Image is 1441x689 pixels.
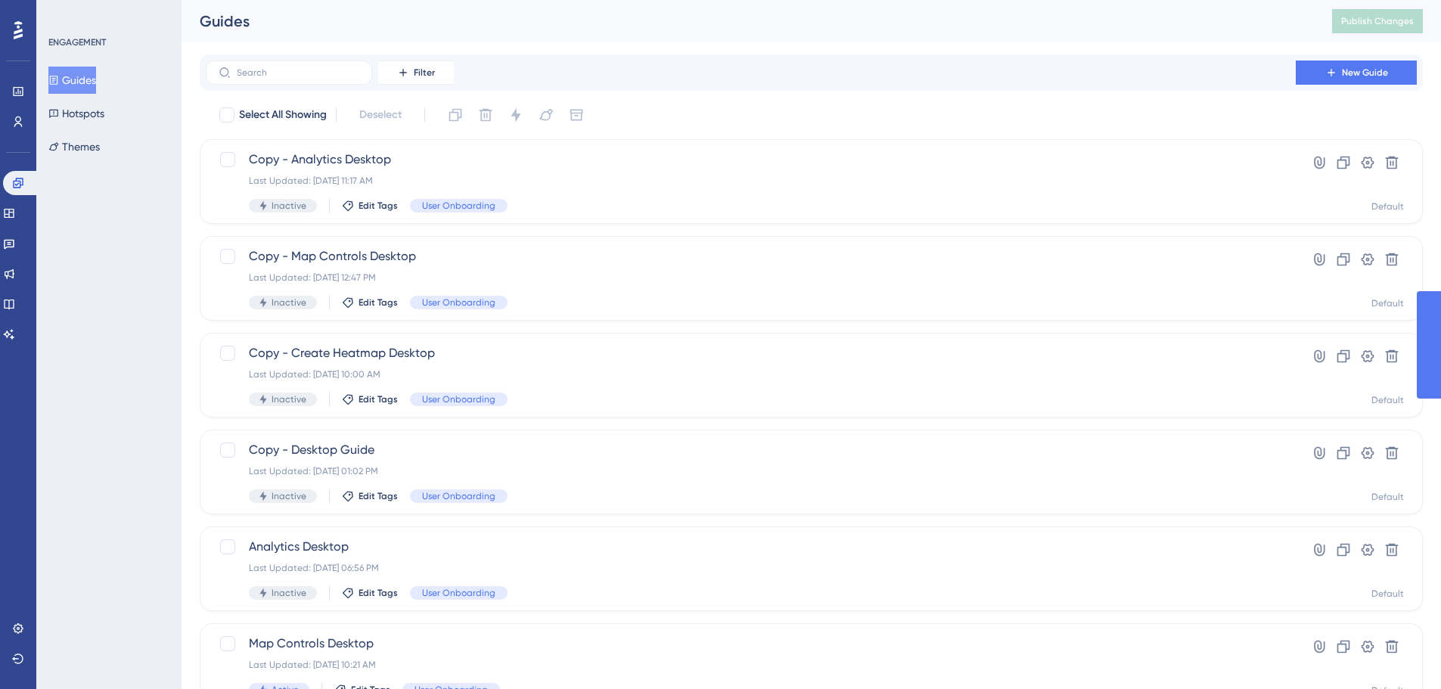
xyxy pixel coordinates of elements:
button: New Guide [1296,61,1417,85]
div: Default [1371,200,1404,213]
span: Deselect [359,106,402,124]
button: Edit Tags [342,490,398,502]
span: New Guide [1342,67,1388,79]
div: Last Updated: [DATE] 10:21 AM [249,659,1253,671]
span: User Onboarding [422,490,495,502]
span: Inactive [272,490,306,502]
div: Default [1371,394,1404,406]
button: Hotspots [48,100,104,127]
span: Edit Tags [359,490,398,502]
button: Publish Changes [1332,9,1423,33]
div: Guides [200,11,1294,32]
div: Default [1371,297,1404,309]
button: Themes [48,133,100,160]
div: Last Updated: [DATE] 10:00 AM [249,368,1253,380]
span: Edit Tags [359,587,398,599]
span: Copy - Map Controls Desktop [249,247,1253,265]
span: Inactive [272,393,306,405]
button: Edit Tags [342,587,398,599]
span: User Onboarding [422,587,495,599]
span: User Onboarding [422,393,495,405]
span: Edit Tags [359,393,398,405]
button: Edit Tags [342,200,398,212]
div: Last Updated: [DATE] 06:56 PM [249,562,1253,574]
button: Deselect [346,101,415,129]
span: User Onboarding [422,200,495,212]
button: Edit Tags [342,296,398,309]
span: Inactive [272,587,306,599]
span: Edit Tags [359,296,398,309]
span: Copy - Desktop Guide [249,441,1253,459]
div: Default [1371,588,1404,600]
div: ENGAGEMENT [48,36,106,48]
div: Last Updated: [DATE] 12:47 PM [249,272,1253,284]
span: Analytics Desktop [249,538,1253,556]
span: Edit Tags [359,200,398,212]
span: Copy - Create Heatmap Desktop [249,344,1253,362]
span: Filter [414,67,435,79]
span: Copy - Analytics Desktop [249,151,1253,169]
span: Select All Showing [239,106,327,124]
div: Last Updated: [DATE] 11:17 AM [249,175,1253,187]
div: Last Updated: [DATE] 01:02 PM [249,465,1253,477]
button: Edit Tags [342,393,398,405]
input: Search [237,67,359,78]
button: Filter [378,61,454,85]
span: Publish Changes [1341,15,1414,27]
iframe: UserGuiding AI Assistant Launcher [1377,629,1423,675]
span: Inactive [272,200,306,212]
span: Inactive [272,296,306,309]
span: User Onboarding [422,296,495,309]
div: Default [1371,491,1404,503]
span: Map Controls Desktop [249,635,1253,653]
button: Guides [48,67,96,94]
